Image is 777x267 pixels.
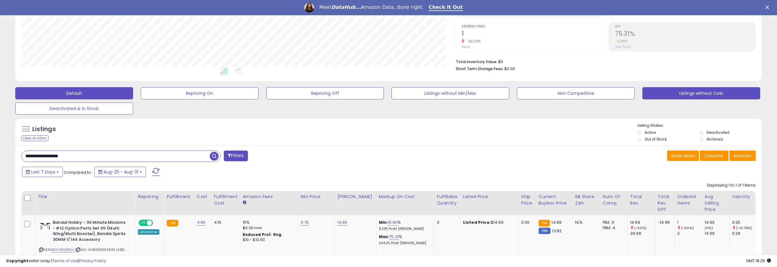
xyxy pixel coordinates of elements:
span: ON [139,220,147,226]
div: 0.25 [732,220,757,225]
a: B092RQ3R4H [52,247,74,252]
span: Ordered Items [462,25,602,28]
div: Title [38,194,133,200]
div: 14.99 [705,220,729,225]
div: $10 - $10.90 [243,237,293,243]
a: Privacy Policy [79,258,106,264]
a: 4.90 [197,219,206,226]
div: Listed Price [463,194,516,200]
div: 4.15 [214,220,235,225]
span: $0.00 [504,66,515,72]
small: Prev: 75.31% [615,45,630,49]
button: Listings without Min/Max [391,87,509,99]
span: OFF [152,220,162,226]
div: Ship Price [521,194,533,206]
div: Clear All Filters [21,135,49,141]
a: 75.31 [389,234,399,240]
button: Repricing Off [266,87,384,99]
h2: 1 [462,30,602,38]
span: 2025-09-8 18:26 GMT [746,258,771,264]
img: 310IO+r-g+S._SL40_.jpg [39,220,51,232]
div: [PERSON_NAME] [337,194,374,200]
span: ROI [615,25,755,28]
div: N/A [575,220,595,225]
div: -14.99 [658,220,670,225]
small: FBA [167,220,178,226]
h5: Listings [32,125,56,133]
div: Displaying 1 to 1 of 1 items [707,183,756,188]
button: Aug-25 - Aug-31 [94,167,146,177]
label: Out of Stock [644,137,667,142]
div: 15% [243,220,293,225]
span: Columns [704,153,723,159]
b: Reduced Prof. Rng. [243,232,283,237]
div: Close [765,5,772,9]
div: 0 [437,220,456,225]
b: Max: [379,234,390,240]
div: Amazon AI [138,229,159,235]
div: Current Buybox Price [539,194,570,206]
div: Fulfillable Quantity [437,194,458,206]
div: 0.29 [732,231,757,236]
div: Num of Comp. [603,194,625,206]
small: Prev: 2 [462,45,470,49]
button: Filters [224,151,248,161]
div: BB Share 24h. [575,194,597,206]
div: $14.99 [463,220,514,225]
button: Listings without Cost [642,87,760,99]
div: seller snap | | [6,258,106,264]
a: Terms of Use [52,258,78,264]
div: % [379,220,430,231]
button: Deactivated & In Stock [15,102,133,115]
p: Listing States: [637,123,762,129]
small: Amazon Fees. [243,200,246,205]
span: Compared to: [64,169,92,175]
small: FBA [539,220,550,226]
div: 14.99 [705,231,729,236]
div: Total Rev. Diff. [658,194,672,213]
i: DataHub... [331,4,361,10]
span: Last 7 Days [31,169,55,175]
div: FBA: 0 [603,220,623,225]
div: 1 [677,220,702,225]
label: Active [644,130,656,135]
span: | SKU: HUBAN2553540 LABEL [75,247,125,252]
label: Archived [706,137,723,142]
div: FBM: 4 [603,225,623,231]
div: Cost [197,194,209,200]
small: 0.00% [615,39,627,44]
button: Actions [729,151,756,161]
span: Aug-25 - Aug-31 [103,169,138,175]
label: Deactivated [706,130,729,135]
div: Amazon Fees [243,194,296,200]
img: Profile image for Georgie [304,3,314,12]
small: (-13.79%) [736,226,752,230]
div: Fulfillment [167,194,191,200]
span: 14.99 [551,219,561,225]
strong: Copyright [6,258,28,264]
b: Min: [379,219,388,225]
h2: 75.31% [615,30,755,38]
p: 8.23% Profit [PERSON_NAME] [379,227,430,231]
div: 2 [677,231,702,236]
small: FBM [539,228,550,234]
button: Save View [667,151,699,161]
div: $0.30 min [243,225,293,231]
a: 14.99 [337,219,347,226]
b: Short Term Storage Fees: [456,66,503,71]
div: Avg Selling Price [705,194,727,213]
button: Repricing On [141,87,259,99]
div: Fulfillment Cost [214,194,238,206]
button: Non Competitive [517,87,635,99]
b: Total Inventory Value: [456,59,497,64]
div: 14.99 [630,220,655,225]
small: (-50%) [634,226,647,230]
div: 0.00 [521,220,531,225]
button: Default [15,87,133,99]
small: (-50%) [681,226,694,230]
a: 19.80 [388,219,398,226]
th: The percentage added to the cost of goods (COGS) that forms the calculator for Min & Max prices. [376,191,434,215]
div: Min Price [301,194,332,200]
span: 13.82 [552,228,562,234]
p: 24.62% Profit [PERSON_NAME] [379,241,430,245]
